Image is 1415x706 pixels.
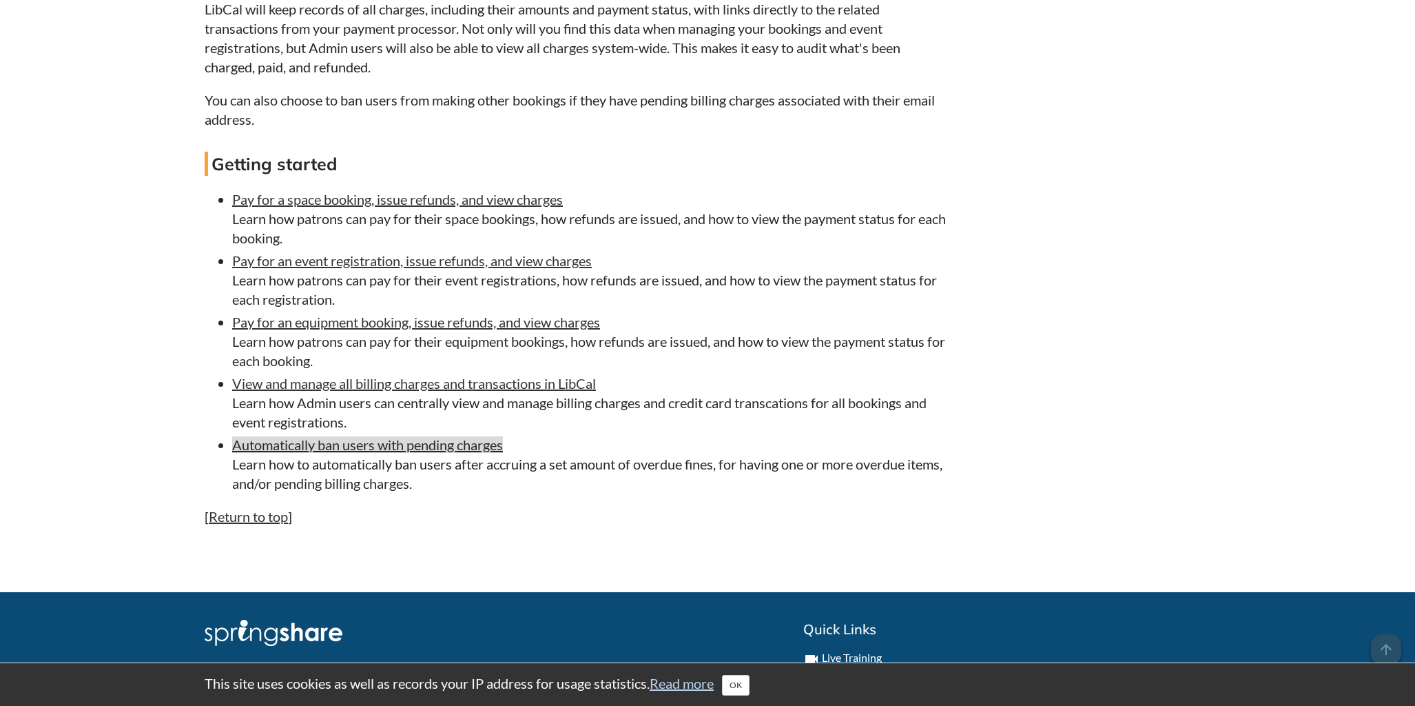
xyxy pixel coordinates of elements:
[209,508,288,525] a: Return to top
[803,651,820,667] i: videocam
[232,314,600,330] a: Pay for an equipment booking, issue refunds, and view charges
[191,674,1224,696] div: This site uses cookies as well as records your IP address for usage statistics.
[205,507,949,526] p: [ ]
[232,436,503,453] a: Automatically ban users with pending charges
[232,252,592,269] a: Pay for an event registration, issue refunds, and view charges
[205,152,949,176] h4: Getting started
[232,435,949,493] li: Learn how to automatically ban users after accruing a set amount of overdue fines, for having one...
[1371,636,1401,652] a: arrow_upward
[722,675,750,696] button: Close
[822,651,882,664] a: Live Training
[803,620,1210,639] h2: Quick Links
[232,374,949,432] li: Learn how Admin users can centrally view and manage billing charges and credit card transcations ...
[232,375,596,392] a: View and manage all billing charges and transactions in LibCal
[232,251,949,309] li: Learn how patrons can pay for their event registrations, how refunds are issued, and how to view ...
[205,620,342,646] img: Springshare
[232,312,949,370] li: Learn how patrons can pay for their equipment bookings, how refunds are issued, and how to view t...
[232,191,563,208] a: Pay for a space booking, issue refunds, and view charges
[1371,634,1401,665] span: arrow_upward
[650,675,714,692] a: Read more
[205,90,949,129] p: You can also choose to ban users from making other bookings if they have pending billing charges ...
[232,190,949,248] li: Learn how patrons can pay for their space bookings, how refunds are issued, and how to view the p...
